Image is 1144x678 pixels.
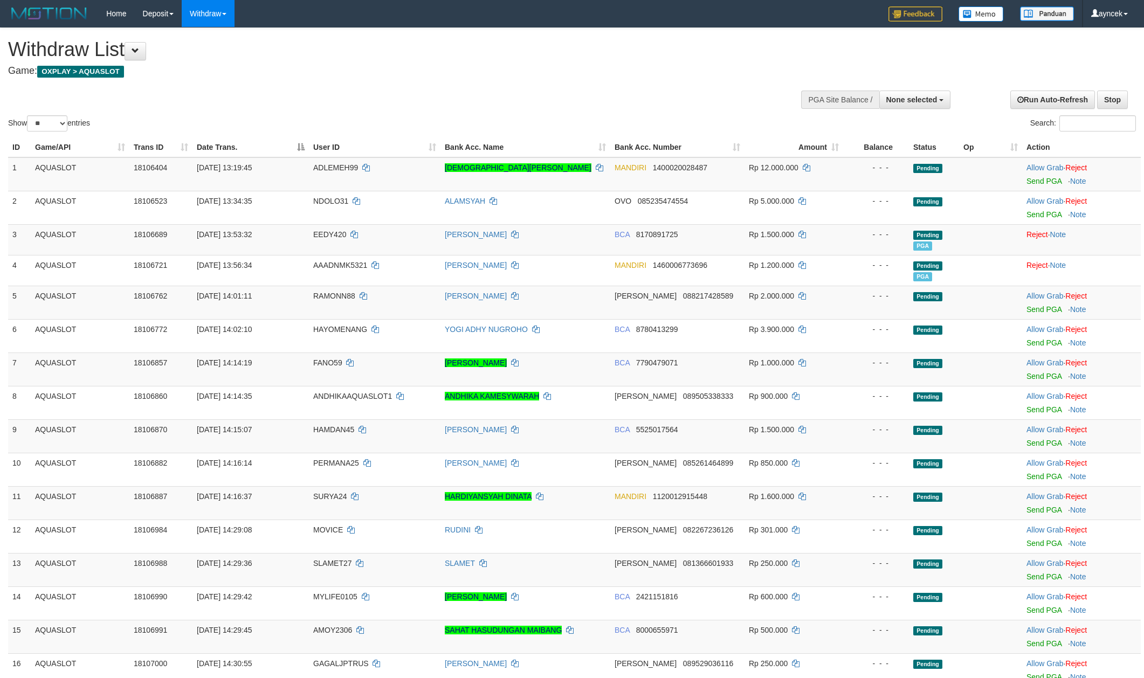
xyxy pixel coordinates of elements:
[1070,506,1086,514] a: Note
[313,659,369,668] span: GAGALJPTRUS
[1022,255,1141,286] td: ·
[913,231,942,240] span: Pending
[1026,372,1062,380] a: Send PGA
[31,352,129,386] td: AQUASLOT
[615,230,630,239] span: BCA
[749,358,794,367] span: Rp 1.000.000
[1026,325,1063,334] a: Allow Grab
[1030,115,1136,132] label: Search:
[1065,659,1087,668] a: Reject
[847,625,905,635] div: - - -
[197,459,252,467] span: [DATE] 14:16:14
[615,261,646,269] span: MANDIRI
[615,358,630,367] span: BCA
[1026,525,1063,534] a: Allow Grab
[847,424,905,435] div: - - -
[445,261,507,269] a: [PERSON_NAME]
[8,520,31,553] td: 12
[1026,305,1062,314] a: Send PGA
[636,425,678,434] span: Copy 5525017564 to clipboard
[313,230,346,239] span: EEDY420
[1065,525,1087,534] a: Reject
[749,163,798,172] span: Rp 12.000.000
[313,358,342,367] span: FANO59
[1026,392,1063,400] a: Allow Grab
[31,386,129,419] td: AQUASLOT
[847,290,905,301] div: - - -
[31,620,129,653] td: AQUASLOT
[197,230,252,239] span: [DATE] 13:53:32
[1026,626,1065,634] span: ·
[8,224,31,255] td: 3
[847,391,905,402] div: - - -
[1065,626,1087,634] a: Reject
[1026,325,1065,334] span: ·
[615,525,677,534] span: [PERSON_NAME]
[1065,292,1087,300] a: Reject
[31,520,129,553] td: AQUASLOT
[1022,586,1141,620] td: ·
[1026,506,1062,514] a: Send PGA
[1026,358,1065,367] span: ·
[313,525,343,534] span: MOVICE
[1026,197,1065,205] span: ·
[1070,439,1086,447] a: Note
[1026,358,1063,367] a: Allow Grab
[37,66,124,78] span: OXPLAY > AQUASLOT
[913,164,942,173] span: Pending
[1026,459,1065,467] span: ·
[129,137,192,157] th: Trans ID: activate to sort column ascending
[683,459,733,467] span: Copy 085261464899 to clipboard
[913,626,942,635] span: Pending
[749,592,788,601] span: Rp 600.000
[1070,539,1086,548] a: Note
[31,586,129,620] td: AQUASLOT
[1065,559,1087,568] a: Reject
[445,492,532,501] a: HARDIYANSYAH DINATA
[1022,319,1141,352] td: ·
[445,425,507,434] a: [PERSON_NAME]
[749,197,794,205] span: Rp 5.000.000
[134,525,167,534] span: 18106984
[1026,163,1065,172] span: ·
[636,325,678,334] span: Copy 8780413299 to clipboard
[445,163,591,172] a: [DEMOGRAPHIC_DATA][PERSON_NAME]
[1026,210,1062,219] a: Send PGA
[913,459,942,468] span: Pending
[1070,405,1086,414] a: Note
[1026,292,1065,300] span: ·
[913,426,942,435] span: Pending
[847,196,905,206] div: - - -
[445,358,507,367] a: [PERSON_NAME]
[1050,230,1066,239] a: Note
[615,163,646,172] span: MANDIRI
[313,292,355,300] span: RAMONN88
[27,115,67,132] select: Showentries
[1026,639,1062,648] a: Send PGA
[313,425,354,434] span: HAMDAN45
[1022,453,1141,486] td: ·
[1059,115,1136,132] input: Search:
[134,425,167,434] span: 18106870
[8,39,752,60] h1: Withdraw List
[913,326,942,335] span: Pending
[1026,230,1048,239] a: Reject
[1065,459,1087,467] a: Reject
[134,230,167,239] span: 18106689
[913,359,942,368] span: Pending
[197,197,252,205] span: [DATE] 13:34:35
[1070,338,1086,347] a: Note
[134,197,167,205] span: 18106523
[313,626,352,634] span: AMOY2306
[1022,191,1141,224] td: ·
[31,453,129,486] td: AQUASLOT
[847,524,905,535] div: - - -
[445,459,507,467] a: [PERSON_NAME]
[749,325,794,334] span: Rp 3.900.000
[615,592,630,601] span: BCA
[445,325,528,334] a: YOGI ADHY NUGROHO
[1026,163,1063,172] a: Allow Grab
[1026,659,1063,668] a: Allow Grab
[1070,572,1086,581] a: Note
[8,386,31,419] td: 8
